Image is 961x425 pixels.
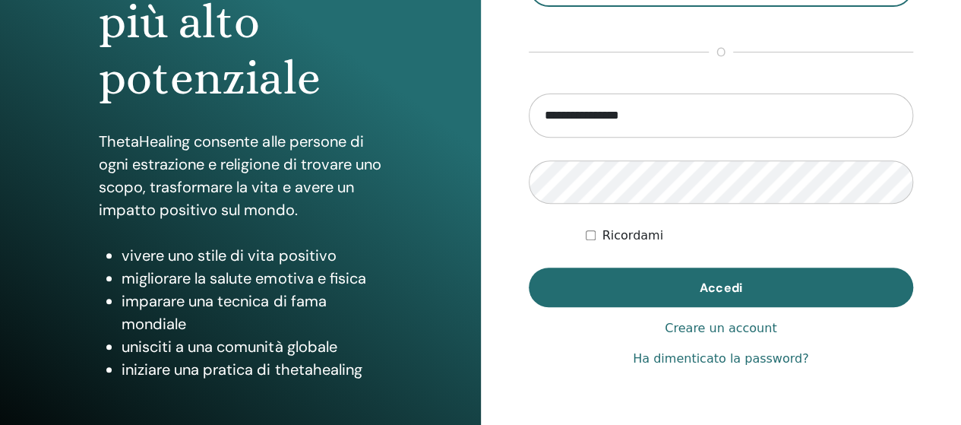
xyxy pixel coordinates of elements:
[529,268,914,307] button: Accedi
[709,43,733,62] span: o
[99,130,381,221] p: ThetaHealing consente alle persone di ogni estrazione e religione di trovare uno scopo, trasforma...
[122,335,381,358] li: unisciti a una comunità globale
[122,267,381,290] li: migliorare la salute emotiva e fisica
[122,358,381,381] li: iniziare una pratica di thetahealing
[122,290,381,335] li: imparare una tecnica di fama mondiale
[700,280,741,296] span: Accedi
[122,244,381,267] li: vivere uno stile di vita positivo
[602,227,662,245] label: Ricordami
[586,227,913,245] div: Keep me authenticated indefinitely or until I manually logout
[633,350,808,368] a: Ha dimenticato la password?
[665,319,776,338] a: Creare un account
